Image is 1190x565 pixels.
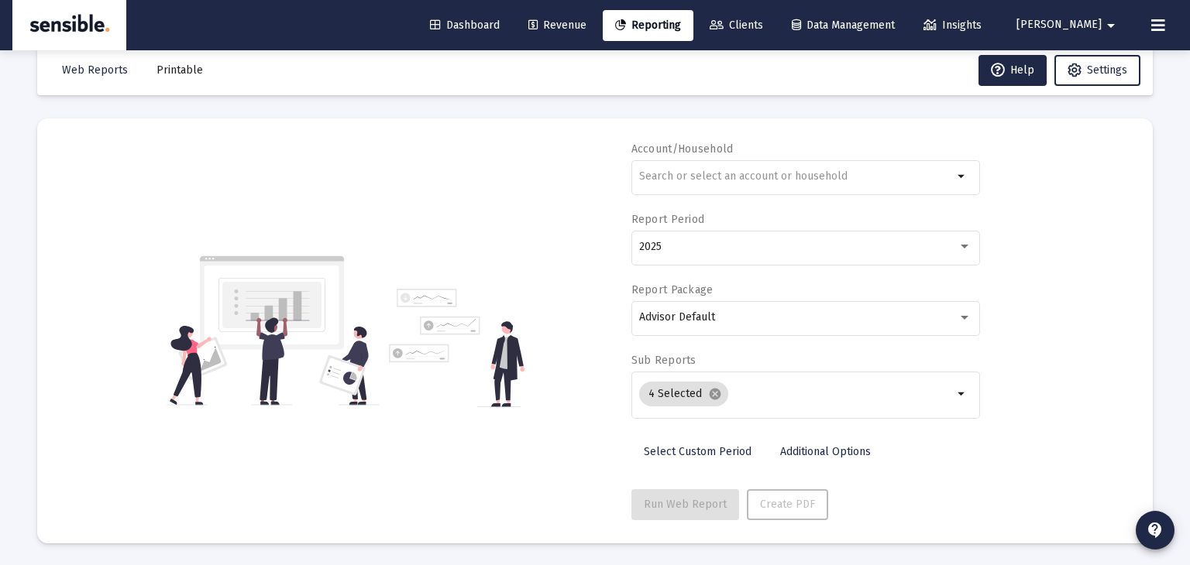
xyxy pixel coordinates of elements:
mat-icon: arrow_drop_down [953,385,972,403]
label: Report Package [631,283,714,296]
a: Dashboard [418,10,512,41]
button: Printable [144,55,215,86]
mat-icon: cancel [708,387,722,401]
label: Sub Reports [631,354,696,367]
button: Settings [1054,55,1140,86]
img: reporting-alt [389,289,524,407]
span: Select Custom Period [644,445,751,458]
span: [PERSON_NAME] [1016,19,1102,32]
span: Printable [156,63,203,77]
input: Search or select an account or household [639,170,953,183]
label: Report Period [631,213,705,226]
span: Settings [1087,63,1127,77]
mat-icon: arrow_drop_down [1102,10,1120,41]
a: Revenue [516,10,599,41]
span: Additional Options [780,445,871,458]
button: Run Web Report [631,489,739,520]
a: Reporting [603,10,693,41]
label: Account/Household [631,142,734,156]
span: Run Web Report [644,498,727,511]
a: Insights [911,10,994,41]
a: Data Management [779,10,907,41]
a: Clients [697,10,776,41]
img: reporting [167,254,380,407]
span: Help [991,63,1034,77]
mat-icon: contact_support [1146,521,1164,539]
span: Revenue [528,19,586,32]
span: Web Reports [62,63,128,77]
mat-chip: 4 Selected [639,382,728,406]
mat-icon: arrow_drop_down [953,167,972,186]
button: Create PDF [747,489,828,520]
span: Create PDF [760,498,815,511]
button: Help [978,55,1047,86]
img: Dashboard [24,10,115,41]
span: 2025 [639,240,662,253]
span: Clients [710,19,763,32]
span: Advisor Default [639,310,715,324]
span: Data Management [792,19,895,32]
button: Web Reports [50,55,140,86]
mat-chip-list: Selection [639,378,953,409]
span: Dashboard [430,19,500,32]
span: Reporting [615,19,681,32]
button: [PERSON_NAME] [998,9,1139,40]
span: Insights [923,19,982,32]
